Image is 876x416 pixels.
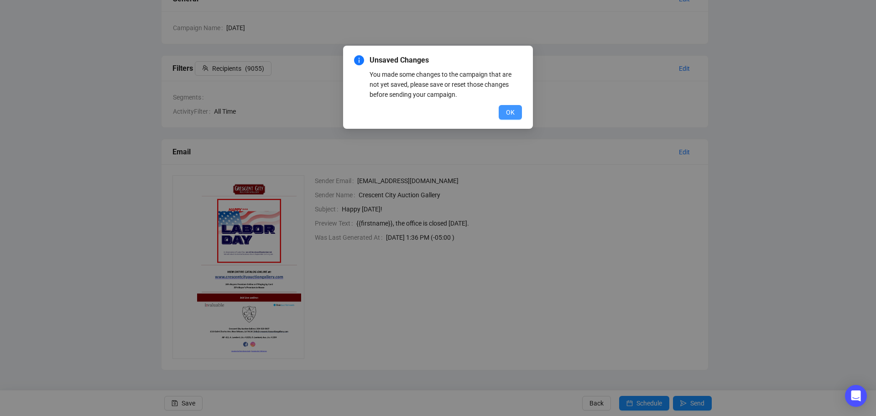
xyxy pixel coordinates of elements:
div: You made some changes to the campaign that are not yet saved, please save or reset those changes ... [370,69,522,100]
span: Unsaved Changes [370,55,522,66]
div: Open Intercom Messenger [845,385,867,407]
span: info-circle [354,55,364,65]
button: OK [499,105,522,120]
span: OK [506,107,515,117]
